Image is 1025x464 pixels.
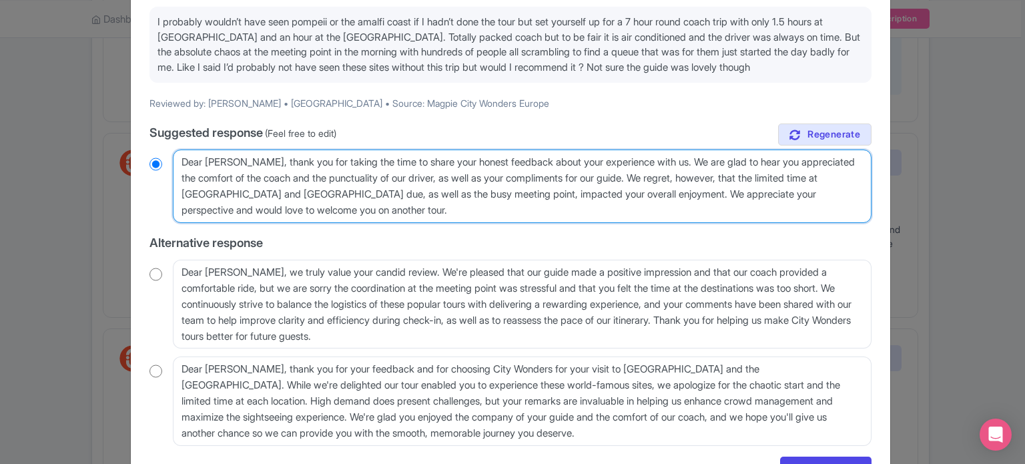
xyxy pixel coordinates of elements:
textarea: Dear [PERSON_NAME], we truly value your candid review. We're pleased that our guide made a positi... [173,260,872,349]
span: Suggested response [149,126,263,140]
p: Reviewed by: [PERSON_NAME] • [GEOGRAPHIC_DATA] • Source: Magpie City Wonders Europe [149,96,872,110]
span: Regenerate [807,128,860,141]
textarea: Dear [PERSON_NAME], thank you for taking the time to share your honest feedback about your experi... [173,150,872,223]
textarea: Dear [PERSON_NAME], thank you for your feedback and for choosing City Wonders for your visit to [... [173,357,872,446]
a: Regenerate [778,124,872,146]
span: (Feel free to edit) [265,128,336,139]
span: Alternative response [149,236,263,250]
div: Open Intercom Messenger [980,419,1012,451]
span: I probably wouldn’t have seen pompeii or the amalfi coast if I hadn’t done the tour but set yours... [157,15,860,73]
